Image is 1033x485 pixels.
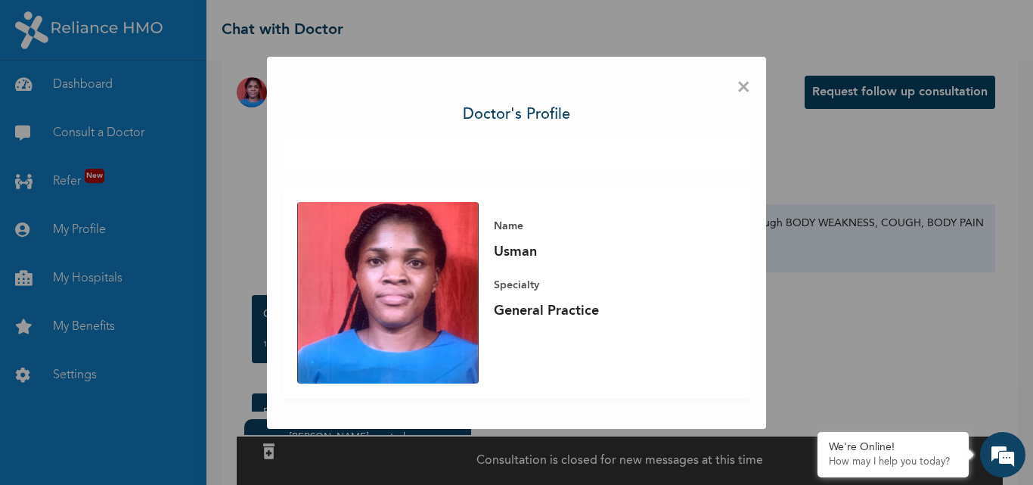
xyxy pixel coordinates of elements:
[297,202,479,384] img: Usman
[494,276,706,294] p: Specialty
[829,456,957,468] p: How may I help you today?
[494,243,706,261] p: Usman
[79,85,254,104] div: Chat with us now
[88,160,209,313] span: We're online!
[494,302,706,320] p: General Practice
[8,433,148,443] span: Conversation
[28,76,61,113] img: d_794563401_company_1708531726252_794563401
[737,72,751,104] span: ×
[8,353,288,406] textarea: Type your message and hit 'Enter'
[148,406,289,453] div: FAQs
[829,441,957,454] div: We're Online!
[494,217,706,235] p: Name
[248,8,284,44] div: Minimize live chat window
[463,104,570,126] h3: Doctor's profile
